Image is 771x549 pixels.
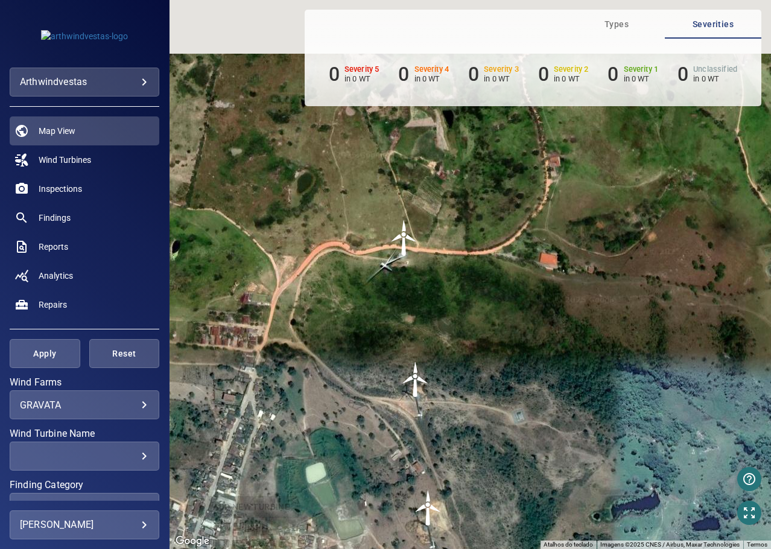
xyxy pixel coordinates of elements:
a: reports noActive [10,232,159,261]
gmp-advanced-marker: GRA-002 [398,361,434,398]
p: in 0 WT [554,74,589,83]
span: Reset [104,346,145,361]
label: Wind Turbine Name [10,429,159,439]
span: Apply [25,346,65,361]
h6: 0 [538,63,549,86]
img: windFarmIcon.svg [398,361,434,398]
li: Severity 5 [329,63,379,86]
a: analytics noActive [10,261,159,290]
div: GRAVATA [20,399,149,411]
gmp-advanced-marker: GRA-001 [386,220,422,256]
span: Wind Turbines [39,154,91,166]
div: Wind Turbine Name [10,442,159,471]
a: repairs noActive [10,290,159,319]
span: Severities [672,17,754,32]
h6: 0 [608,63,618,86]
span: Repairs [39,299,67,311]
span: Imagens ©2025 CNES / Airbus, Maxar Technologies [600,541,740,548]
span: Inspections [39,183,82,195]
span: Findings [39,212,71,224]
div: arthwindvestas [20,72,149,92]
img: arthwindvestas-logo [41,30,128,42]
label: Wind Farms [10,378,159,387]
img: windFarmIcon.svg [410,490,446,526]
h6: Severity 4 [414,65,449,74]
p: in 0 WT [414,74,449,83]
div: arthwindvestas [10,68,159,97]
img: Google [173,533,212,549]
h6: 0 [398,63,409,86]
div: Wind Farms [10,390,159,419]
p: in 0 WT [693,74,737,83]
li: Severity 4 [398,63,449,86]
li: Severity 2 [538,63,589,86]
li: Severity 3 [468,63,519,86]
p: in 0 WT [624,74,659,83]
div: [PERSON_NAME] [20,515,149,535]
img: windFarmIcon.svg [386,220,422,256]
a: Abrir esta área no Google Maps (abre uma nova janela) [173,533,212,549]
h6: Severity 3 [484,65,519,74]
h6: Severity 5 [344,65,379,74]
a: inspections noActive [10,174,159,203]
button: Apply [10,339,80,368]
li: Severity 1 [608,63,658,86]
a: findings noActive [10,203,159,232]
label: Finding Category [10,480,159,490]
p: in 0 WT [484,74,519,83]
h6: 0 [677,63,688,86]
a: Termos (abre em uma nova guia) [747,541,767,548]
h6: 0 [329,63,340,86]
h6: 0 [468,63,479,86]
span: Map View [39,125,75,137]
span: Reports [39,241,68,253]
a: map active [10,116,159,145]
a: windturbines noActive [10,145,159,174]
h6: Unclassified [693,65,737,74]
li: Severity Unclassified [677,63,737,86]
div: Finding Category [10,493,159,522]
span: Types [576,17,658,32]
gmp-advanced-marker: GRA-003 [410,490,446,526]
p: in 0 WT [344,74,379,83]
button: Atalhos do teclado [544,541,593,549]
button: Reset [89,339,160,368]
h6: Severity 1 [624,65,659,74]
h6: Severity 2 [554,65,589,74]
span: Analytics [39,270,73,282]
